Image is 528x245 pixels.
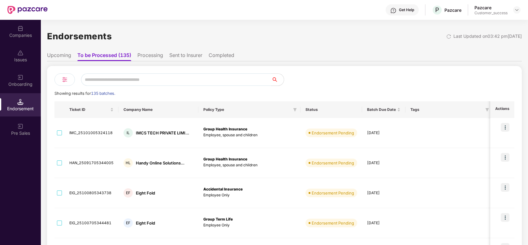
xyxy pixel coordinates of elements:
div: EF [123,218,133,228]
b: Group Term Life [203,217,233,221]
span: Ticket ID [69,107,109,112]
div: EF [123,188,133,198]
p: Employee Only [203,192,296,198]
div: Get Help [399,7,414,12]
div: Endorsement Pending [312,130,354,136]
div: Pazcare [474,5,508,11]
b: Group Health Insurance [203,127,247,131]
img: svg+xml;base64,PHN2ZyBpZD0iRHJvcGRvd24tMzJ4MzIiIHhtbG5zPSJodHRwOi8vd3d3LnczLm9yZy8yMDAwL3N2ZyIgd2... [514,7,519,12]
div: Eight Fold [136,220,155,226]
h1: Endorsements [47,29,112,43]
li: Processing [137,52,163,61]
img: svg+xml;base64,PHN2ZyBpZD0iQ29tcGFuaWVzIiB4bWxucz0iaHR0cDovL3d3dy53My5vcmcvMjAwMC9zdmciIHdpZHRoPS... [17,25,24,32]
img: svg+xml;base64,PHN2ZyBpZD0iSGVscC0zMngzMiIgeG1sbnM9Imh0dHA6Ly93d3cudzMub3JnLzIwMDAvc3ZnIiB3aWR0aD... [390,7,396,14]
div: HL [123,158,133,168]
div: Eight Fold [136,190,155,196]
div: IMCS TECH PRIVATE LIMI... [136,130,189,136]
p: Employee, spouse and children [203,132,296,138]
img: icon [501,153,509,162]
p: Employee, spouse and children [203,162,296,168]
img: svg+xml;base64,PHN2ZyBpZD0iUmVsb2FkLTMyeDMyIiB4bWxucz0iaHR0cDovL3d3dy53My5vcmcvMjAwMC9zdmciIHdpZH... [446,34,451,39]
b: Accidental Insurance [203,187,243,191]
td: HAN_25091705344005 [64,148,119,178]
span: filter [485,108,489,112]
img: svg+xml;base64,PHN2ZyB3aWR0aD0iMTQuNSIgaGVpZ2h0PSIxNC41IiB2aWV3Qm94PSIwIDAgMTYgMTYiIGZpbGw9Im5vbm... [17,99,24,105]
td: IMC_25101005324118 [64,118,119,148]
div: IL [123,128,133,138]
span: Batch Due Date [367,107,396,112]
td: [DATE] [362,118,405,148]
img: New Pazcare Logo [7,6,48,14]
p: Employee Only [203,222,296,228]
td: [DATE] [362,208,405,238]
th: Batch Due Date [362,101,405,118]
img: svg+xml;base64,PHN2ZyBpZD0iSXNzdWVzX2Rpc2FibGVkIiB4bWxucz0iaHR0cDovL3d3dy53My5vcmcvMjAwMC9zdmciIH... [17,50,24,56]
li: Completed [209,52,234,61]
th: Ticket ID [64,101,119,118]
img: svg+xml;base64,PHN2ZyB3aWR0aD0iMjAiIGhlaWdodD0iMjAiIHZpZXdCb3g9IjAgMCAyMCAyMCIgZmlsbD0ibm9uZSIgeG... [17,74,24,81]
th: Actions [490,101,514,118]
span: Policy Type [203,107,291,112]
li: Sent to Insurer [169,52,202,61]
span: P [435,6,439,14]
td: [DATE] [362,178,405,208]
div: Handy Online Solutions... [136,160,184,166]
img: icon [501,123,509,132]
img: svg+xml;base64,PHN2ZyB3aWR0aD0iMjAiIGhlaWdodD0iMjAiIHZpZXdCb3g9IjAgMCAyMCAyMCIgZmlsbD0ibm9uZSIgeG... [17,123,24,129]
div: Endorsement Pending [312,190,354,196]
span: filter [484,106,490,113]
img: icon [501,183,509,192]
span: Showing results for [54,91,115,96]
span: 135 batches. [91,91,115,96]
div: Endorsement Pending [312,160,354,166]
td: [DATE] [362,148,405,178]
div: Customer_success [474,11,508,15]
li: Upcoming [47,52,71,61]
img: icon [501,213,509,222]
img: svg+xml;base64,PHN2ZyB4bWxucz0iaHR0cDovL3d3dy53My5vcmcvMjAwMC9zdmciIHdpZHRoPSIyNCIgaGVpZ2h0PSIyNC... [61,76,68,83]
li: To be Processed (135) [77,52,131,61]
th: Company Name [119,101,198,118]
div: Pazcare [444,7,461,13]
span: Tags [410,107,483,112]
span: filter [292,106,298,113]
span: filter [293,108,297,112]
td: EIG_25100705344481 [64,208,119,238]
span: search [271,77,284,82]
td: EIG_25100805343738 [64,178,119,208]
button: search [271,73,284,86]
div: Endorsement Pending [312,220,354,226]
th: Status [301,101,362,118]
div: Last Updated on 03:42 pm[DATE] [453,33,522,40]
b: Group Health Insurance [203,157,247,161]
